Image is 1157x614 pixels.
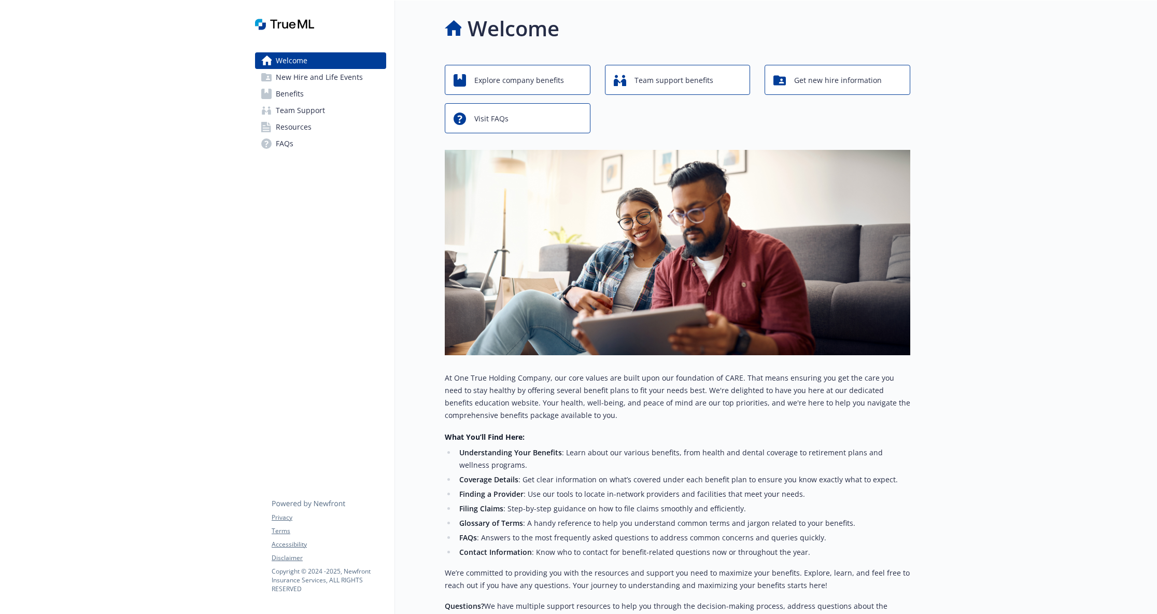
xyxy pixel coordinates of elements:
span: FAQs [276,135,293,152]
li: : Learn about our various benefits, from health and dental coverage to retirement plans and welln... [456,446,910,471]
button: Explore company benefits [445,65,590,95]
strong: Understanding Your Benefits [459,448,562,457]
span: Visit FAQs [474,109,509,129]
strong: What You’ll Find Here: [445,432,525,442]
li: : A handy reference to help you understand common terms and jargon related to your benefits. [456,517,910,529]
a: Benefits [255,86,386,102]
h1: Welcome [468,13,559,44]
li: : Get clear information on what’s covered under each benefit plan to ensure you know exactly what... [456,473,910,486]
button: Get new hire information [765,65,910,95]
img: overview page banner [445,150,910,355]
button: Team support benefits [605,65,751,95]
span: Benefits [276,86,304,102]
a: FAQs [255,135,386,152]
span: Explore company benefits [474,71,564,90]
strong: Coverage Details [459,475,518,484]
li: : Answers to the most frequently asked questions to address common concerns and queries quickly. [456,532,910,544]
strong: Finding a Provider [459,489,524,499]
li: : Use our tools to locate in-network providers and facilities that meet your needs. [456,488,910,500]
a: Privacy [272,513,386,522]
p: At One True Holding Company, our core values are built upon our foundation of CARE. That means en... [445,372,910,422]
strong: Questions? [445,601,484,611]
a: Team Support [255,102,386,119]
a: New Hire and Life Events [255,69,386,86]
strong: Glossary of Terms [459,518,523,528]
span: Team Support [276,102,325,119]
a: Welcome [255,52,386,69]
span: Welcome [276,52,307,69]
span: Team support benefits [634,71,713,90]
p: Copyright © 2024 - 2025 , Newfront Insurance Services, ALL RIGHTS RESERVED [272,567,386,593]
a: Disclaimer [272,553,386,563]
strong: Filing Claims [459,504,503,513]
p: We’re committed to providing you with the resources and support you need to maximize your benefit... [445,567,910,592]
li: : Know who to contact for benefit-related questions now or throughout the year. [456,546,910,559]
a: Terms [272,526,386,536]
button: Visit FAQs [445,103,590,133]
strong: Contact Information [459,547,532,557]
li: : Step-by-step guidance on how to file claims smoothly and efficiently. [456,503,910,515]
span: Resources [276,119,312,135]
strong: FAQs [459,533,477,542]
a: Accessibility [272,540,386,549]
span: Get new hire information [794,71,882,90]
span: New Hire and Life Events [276,69,363,86]
a: Resources [255,119,386,135]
